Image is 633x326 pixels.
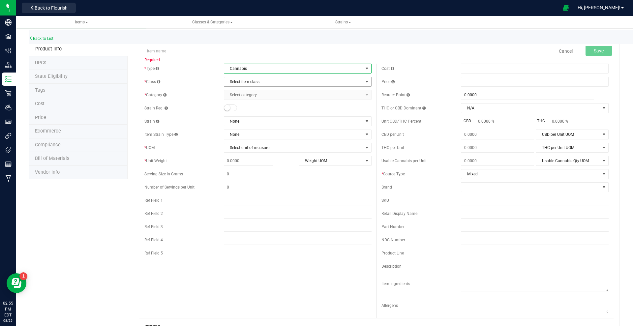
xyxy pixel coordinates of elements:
[461,104,600,113] span: N/A
[381,185,392,190] span: Brand
[381,238,405,242] span: NDC Number
[381,93,410,97] span: Reorder Point
[35,115,46,120] span: Price
[144,145,155,150] span: UOM
[461,169,600,179] span: Mixed
[144,132,178,137] span: Item Strain Type
[144,238,163,242] span: Ref Field 4
[5,133,12,139] inline-svg: Integrations
[363,77,371,86] span: select
[144,185,195,190] span: Number of Servings per Unit
[559,48,573,54] a: Cancel
[35,5,68,11] span: Back to Flourish
[5,104,12,111] inline-svg: Users
[381,132,404,137] span: CBD per Unit
[381,172,405,176] span: Source Type
[600,143,608,152] span: select
[5,62,12,68] inline-svg: Distribution
[381,303,398,308] span: Allergens
[461,118,474,124] span: CBD
[363,156,371,165] span: select
[19,272,27,280] iframe: Resource center unread badge
[144,46,372,56] input: Item name
[600,130,608,139] span: select
[363,143,371,152] span: select
[381,198,389,203] span: SKU
[35,60,46,66] span: Tag
[144,106,168,110] span: Strain Req.
[144,119,159,124] span: Strain
[381,119,421,124] span: Unit CBD/THC Percent
[5,33,12,40] inline-svg: Facilities
[461,90,594,100] input: 0.0000
[536,156,600,165] span: Usable Cannabis Qty UOM
[5,161,12,167] inline-svg: Reports
[224,156,273,165] input: 0.0000
[35,128,61,134] span: Ecommerce
[224,77,363,86] span: Select item class
[536,143,600,152] span: THC per Unit UOM
[381,79,395,84] span: Price
[299,156,363,165] span: Weight UOM
[600,169,608,179] span: select
[578,5,620,10] span: Hi, [PERSON_NAME]!
[35,156,69,161] span: Bill of Materials
[381,106,426,110] span: THC or CBD Dominant
[381,224,405,229] span: Part Number
[600,104,608,113] span: select
[144,224,163,229] span: Ref Field 3
[224,117,363,126] span: None
[35,101,45,106] span: Cost
[144,79,160,84] span: Class
[586,46,612,56] button: Save
[22,3,76,13] button: Back to Flourish
[192,20,233,24] span: Classes & Categories
[144,211,163,216] span: Ref Field 2
[381,211,417,216] span: Retail Display Name
[381,264,402,269] span: Description
[534,118,548,124] span: THC
[35,74,68,79] span: Tag
[5,118,12,125] inline-svg: User Roles
[335,20,351,24] span: Strains
[381,159,427,163] span: Usable Cannabis per Unit
[5,90,12,97] inline-svg: Retail
[536,130,600,139] span: CBD per Unit UOM
[144,251,163,255] span: Ref Field 5
[35,46,62,52] span: Product Info
[29,36,53,41] a: Back to List
[461,143,534,152] input: 0.0000
[381,282,410,286] span: Item Ingredients
[224,143,363,152] span: Select unit of measure
[35,169,60,175] span: Vendor Info
[558,1,573,14] span: Open Ecommerce Menu
[381,66,394,71] span: Cost
[5,19,12,26] inline-svg: Company
[461,130,534,139] input: 0.0000
[363,64,371,73] span: select
[224,64,363,73] span: Cannabis
[144,58,160,62] span: Required
[35,142,61,148] span: Compliance
[461,156,534,165] input: 0.0000
[594,48,604,53] span: Save
[144,172,183,176] span: Serving Size in Grams
[549,117,598,126] input: 0.0000 %
[144,93,166,97] span: Category
[144,66,159,71] span: Type
[381,145,404,150] span: THC per Unit
[3,300,13,318] p: 02:55 PM EDT
[7,273,26,293] iframe: Resource center
[144,198,163,203] span: Ref Field 1
[5,47,12,54] inline-svg: Configuration
[475,117,524,126] input: 0.0000 %
[224,183,273,192] input: 0
[224,169,273,179] input: 0
[75,20,88,24] span: Items
[5,76,12,82] inline-svg: Inventory
[3,318,13,323] p: 08/25
[224,130,363,139] span: None
[35,87,45,93] span: Tag
[144,159,167,163] span: Unit Weight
